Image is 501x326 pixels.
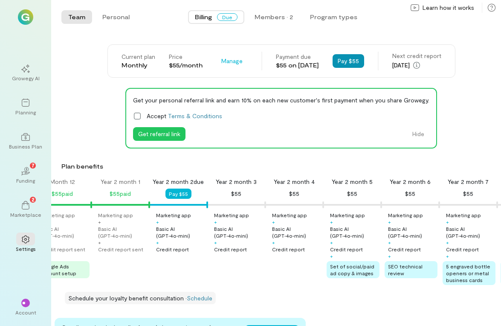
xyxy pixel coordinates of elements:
div: Year 2 month 1 [101,178,140,186]
div: + [446,239,449,246]
div: Basic AI (GPT‑4o‑mini) [272,225,321,239]
div: Payment due [276,52,319,61]
div: Marketplace [10,211,41,218]
a: Terms & Conditions [168,112,222,119]
div: + [388,253,391,259]
button: Program types [303,10,364,24]
button: Manage [216,54,248,68]
span: 5 engraved bottle openers or metal business cards [446,263,490,283]
a: Funding [10,160,41,191]
div: Basic AI (GPT‑4o‑mini) [388,225,437,239]
div: + [214,218,217,225]
div: Basic AI (GPT‑4o‑mini) [446,225,495,239]
div: Growegy AI [12,75,40,81]
div: Settings [16,245,36,252]
div: $55 on [DATE] [276,61,319,70]
a: Schedule [187,294,212,302]
a: Settings [10,228,41,259]
div: $55 [231,189,241,199]
div: Marketing app [446,212,481,218]
div: + [272,239,275,246]
div: + [330,253,333,259]
div: Marketing app [40,212,75,218]
div: Monthly [122,61,155,70]
div: Account [15,309,36,316]
div: + [446,253,449,259]
div: $55 [405,189,415,199]
div: Get your personal referral link and earn 10% on each new customer's first payment when you share ... [133,96,429,105]
div: Marketing app [214,212,249,218]
div: Year 2 month 3 [216,178,257,186]
button: BillingDue [188,10,244,24]
a: Planning [10,92,41,122]
div: Marketing app [272,212,307,218]
div: $55 [289,189,299,199]
div: Basic AI (GPT‑4o‑mini) [40,225,90,239]
div: Current plan [122,52,155,61]
div: $55 [347,189,357,199]
div: Marketing app [156,212,191,218]
span: Billing [195,13,212,21]
div: Credit report [446,246,479,253]
div: Basic AI (GPT‑4o‑mini) [156,225,206,239]
div: [DATE] [392,60,441,70]
div: Credit report [214,246,247,253]
div: Credit report sent [40,246,85,253]
div: Planning [15,109,36,116]
button: Team [61,10,92,24]
span: Accept [147,111,222,120]
span: 2 [32,195,35,203]
div: + [330,218,333,225]
span: SEO technical review [388,263,423,276]
div: Credit report [272,246,305,253]
div: Business Plan [9,143,42,150]
div: Marketing app [330,212,365,218]
div: Year 2 month 2 due [153,178,204,186]
a: Business Plan [10,126,41,157]
div: Credit report [388,246,421,253]
button: Personal [96,10,136,24]
button: Pay $55 [165,189,191,199]
span: Set of social/paid ad copy & images [330,263,374,276]
div: Basic AI (GPT‑4o‑mini) [98,225,148,239]
div: + [214,239,217,246]
div: Funding [16,177,35,184]
div: + [272,218,275,225]
div: + [98,239,101,246]
div: + [156,239,159,246]
div: Basic AI (GPT‑4o‑mini) [330,225,379,239]
div: Month 12 [50,178,75,186]
div: + [330,239,333,246]
div: Marketing app [388,212,423,218]
span: 7 [32,161,35,169]
div: + [388,218,391,225]
div: $55 [463,189,473,199]
div: Year 2 month 4 [274,178,315,186]
div: + [388,239,391,246]
div: Year 2 month 7 [448,178,489,186]
span: Google Ads account setup [40,263,76,276]
div: Credit report [156,246,189,253]
div: Marketing app [98,212,133,218]
div: Credit report [330,246,363,253]
button: Hide [407,127,429,141]
span: Due [217,13,237,21]
div: Year 2 month 6 [390,178,431,186]
div: Price [169,52,203,61]
span: Learn how it works [423,3,474,12]
a: Marketplace [10,194,41,225]
button: Members · 2 [248,10,300,24]
div: Credit report sent [98,246,143,253]
div: $55/month [169,61,203,70]
div: Members · 2 [255,13,293,21]
button: Pay $55 [333,54,364,68]
div: Basic AI (GPT‑4o‑mini) [214,225,264,239]
div: + [156,218,159,225]
div: Next credit report [392,52,441,60]
button: Get referral link [133,127,185,141]
a: Growegy AI [10,58,41,88]
div: Plan benefits [61,162,498,171]
div: Year 2 month 5 [332,178,373,186]
div: + [98,218,101,225]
